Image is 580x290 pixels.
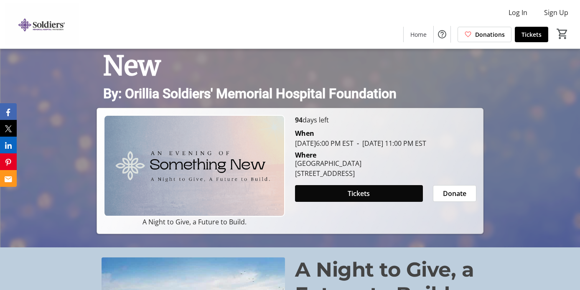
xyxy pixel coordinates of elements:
[555,26,570,41] button: Cart
[458,27,511,42] a: Donations
[104,115,285,217] img: Campaign CTA Media Photo
[5,3,79,45] img: Orillia Soldiers' Memorial Hospital Foundation's Logo
[295,128,314,138] div: When
[404,27,433,42] a: Home
[434,26,450,43] button: Help
[509,8,527,18] span: Log In
[475,30,505,39] span: Donations
[295,152,316,158] div: Where
[443,188,466,198] span: Donate
[537,6,575,19] button: Sign Up
[410,30,427,39] span: Home
[295,168,361,178] div: [STREET_ADDRESS]
[354,139,426,148] span: [DATE] 11:00 PM EST
[521,30,542,39] span: Tickets
[103,86,397,102] span: By: Orillia Soldiers' Memorial Hospital Foundation
[348,188,370,198] span: Tickets
[295,185,423,202] button: Tickets
[502,6,534,19] button: Log In
[544,8,568,18] span: Sign Up
[354,139,362,148] span: -
[104,217,285,227] p: A Night to Give, a Future to Build.
[295,158,361,168] div: [GEOGRAPHIC_DATA]
[433,185,476,202] button: Donate
[295,115,476,125] p: days left
[295,115,303,125] span: 94
[295,139,354,148] span: [DATE] 6:00 PM EST
[515,27,548,42] a: Tickets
